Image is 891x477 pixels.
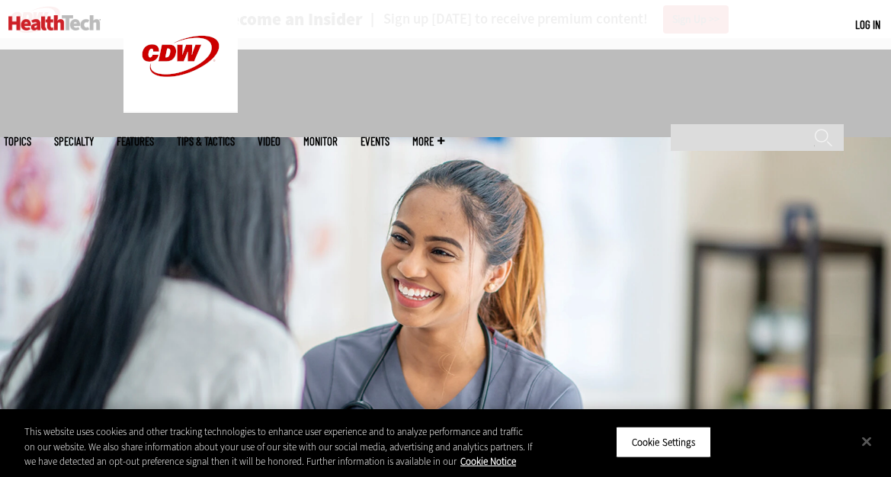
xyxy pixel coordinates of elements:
button: Close [850,424,883,458]
a: More information about your privacy [460,455,516,468]
a: Tips & Tactics [177,136,235,147]
a: Events [361,136,389,147]
span: More [412,136,444,147]
a: CDW [123,101,238,117]
button: Cookie Settings [616,426,711,458]
a: MonITor [303,136,338,147]
a: Video [258,136,280,147]
img: Home [8,15,101,30]
a: Log in [855,18,880,31]
span: Specialty [54,136,94,147]
div: User menu [855,17,880,33]
span: Topics [4,136,31,147]
a: Features [117,136,154,147]
div: This website uses cookies and other tracking technologies to enhance user experience and to analy... [24,424,534,469]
